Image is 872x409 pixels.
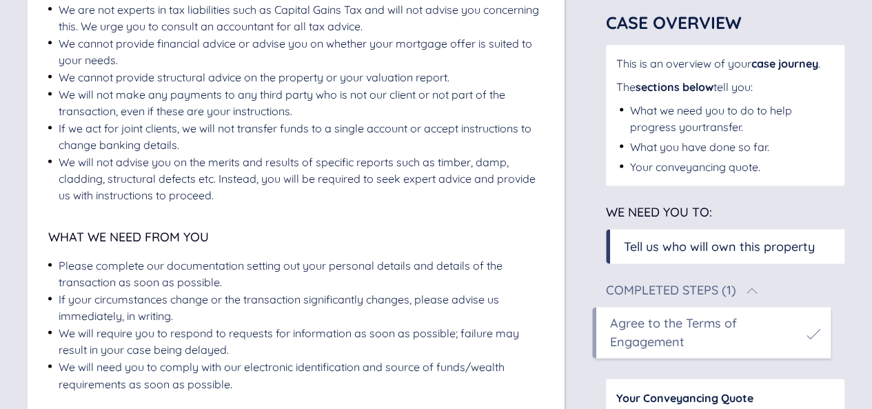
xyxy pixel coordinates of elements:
[59,1,544,34] div: We are not experts in tax liabilities such as Capital Gains Tax and will not advise you concernin...
[59,154,544,203] div: We will not advise you on the merits and results of specific reports such as timber, damp, claddi...
[606,284,736,297] div: Completed Steps (1)
[59,257,544,290] div: Please complete our documentation setting out your personal details and details of the transactio...
[616,79,834,95] div: The tell you:
[636,80,713,94] span: sections below
[59,86,544,119] div: We will not make any payments to any third party who is not our client or not part of the transac...
[606,12,742,33] span: Case Overview
[751,57,818,70] span: case journey
[59,291,544,324] div: If your circumstances change or the transaction significantly changes, please advise us immediate...
[59,325,544,358] div: We will require you to respond to requests for information as soon as possible; failure may resul...
[616,390,753,404] span: Your Conveyancing Quote
[59,35,544,68] div: We cannot provide financial advice or advise you on whether your mortgage offer is suited to your...
[630,102,834,135] div: What we need you to do to help progress your transfer .
[610,314,800,351] div: Agree to the Terms of Engagement
[59,120,544,153] div: If we act for joint clients, we will not transfer funds to a single account or accept instruction...
[48,229,209,245] span: What we need from you
[616,55,834,72] div: This is an overview of your .
[630,159,760,175] div: Your conveyancing quote.
[624,237,815,256] div: Tell us who will own this property
[606,204,712,220] span: We need you to:
[59,69,449,86] div: We cannot provide structural advice on the property or your valuation report.
[630,139,769,155] div: What you have done so far.
[59,359,544,392] div: We will need you to comply with our electronic identification and source of funds/wealth requirem...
